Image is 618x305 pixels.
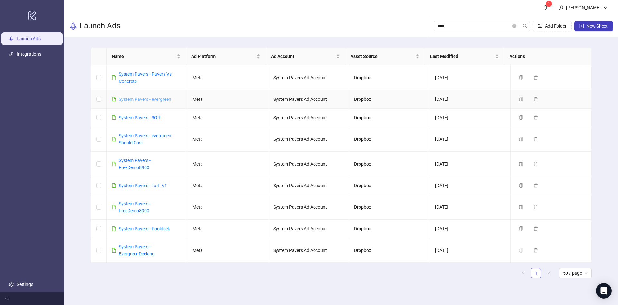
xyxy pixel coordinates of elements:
[519,205,523,209] span: copy
[533,21,572,31] button: Add Folder
[17,282,33,287] a: Settings
[119,158,151,170] a: System Pavers - FreeDemo8900
[425,48,504,65] th: Last Modified
[268,90,349,109] td: System Pavers Ad Account
[349,109,430,127] td: Dropbox
[107,48,186,65] th: Name
[187,90,268,109] td: Meta
[187,152,268,176] td: Meta
[349,238,430,263] td: Dropbox
[546,1,552,7] sup: 1
[547,271,551,275] span: right
[268,152,349,176] td: System Pavers Ad Account
[70,22,77,30] span: rocket
[268,220,349,238] td: System Pavers Ad Account
[533,97,538,101] span: delete
[112,97,116,101] span: file
[112,183,116,188] span: file
[349,220,430,238] td: Dropbox
[112,226,116,231] span: file
[268,176,349,195] td: System Pavers Ad Account
[548,2,550,6] span: 1
[271,53,335,60] span: Ad Account
[518,268,528,278] li: Previous Page
[119,97,171,102] a: System Pavers - evergreen
[543,5,548,10] span: bell
[519,75,523,80] span: copy
[349,127,430,152] td: Dropbox
[17,52,41,57] a: Integrations
[268,127,349,152] td: System Pavers Ad Account
[112,205,116,209] span: file
[119,201,151,213] a: System Pavers - FreeDemo8900
[187,127,268,152] td: Meta
[112,162,116,166] span: file
[430,53,494,60] span: Last Modified
[538,24,542,28] span: folder-add
[349,152,430,176] td: Dropbox
[119,115,161,120] a: System Pavers - 3Off
[512,24,516,28] button: close-circle
[533,115,538,120] span: delete
[191,53,255,60] span: Ad Platform
[119,244,154,256] a: System Pavers - EvergreenDecking
[574,21,613,31] button: New Sheet
[112,248,116,253] span: file
[523,24,527,28] span: search
[187,176,268,195] td: Meta
[521,271,525,275] span: left
[349,176,430,195] td: Dropbox
[119,183,167,188] a: System Pavers - Turf_V1
[533,205,538,209] span: delete
[533,183,538,188] span: delete
[187,65,268,90] td: Meta
[187,238,268,263] td: Meta
[564,4,603,11] div: [PERSON_NAME]
[519,115,523,120] span: copy
[268,195,349,220] td: System Pavers Ad Account
[430,152,511,176] td: [DATE]
[80,21,120,31] h3: Launch Ads
[516,246,528,254] button: The sheet needs to be migrated before it can be duplicated. Please open the sheet to migrate it.
[430,176,511,195] td: [DATE]
[266,48,345,65] th: Ad Account
[531,268,541,278] a: 1
[430,65,511,90] td: [DATE]
[430,220,511,238] td: [DATE]
[559,268,592,278] div: Page Size
[119,226,170,231] a: System Pavers - Pooldeck
[504,48,584,65] th: Actions
[545,24,566,29] span: Add Folder
[603,5,608,10] span: down
[430,90,511,109] td: [DATE]
[112,137,116,141] span: file
[268,109,349,127] td: System Pavers Ad Account
[187,195,268,220] td: Meta
[579,24,584,28] span: plus-square
[533,162,538,166] span: delete
[430,109,511,127] td: [DATE]
[119,133,173,145] a: System Pavers - evergreen - Should Cost
[430,127,511,152] td: [DATE]
[519,162,523,166] span: copy
[268,238,349,263] td: System Pavers Ad Account
[112,115,116,120] span: file
[533,226,538,231] span: delete
[533,248,538,253] span: delete
[430,238,511,263] td: [DATE]
[187,220,268,238] td: Meta
[544,268,554,278] button: right
[112,53,175,60] span: Name
[519,183,523,188] span: copy
[119,71,172,84] a: System Pavers - Pavers Vs Concrete
[519,226,523,231] span: copy
[351,53,414,60] span: Asset Source
[518,268,528,278] button: left
[349,65,430,90] td: Dropbox
[112,75,116,80] span: file
[268,65,349,90] td: System Pavers Ad Account
[586,24,608,29] span: New Sheet
[186,48,266,65] th: Ad Platform
[430,195,511,220] td: [DATE]
[519,137,523,141] span: copy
